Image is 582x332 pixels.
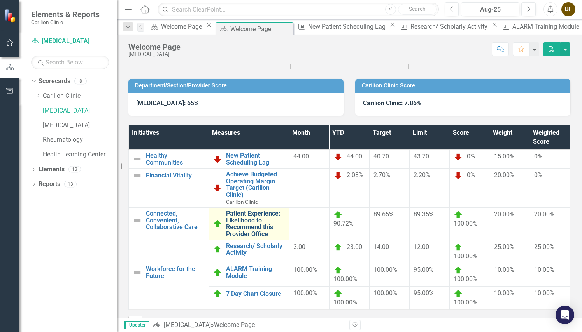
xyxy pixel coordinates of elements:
span: 15.00% [494,153,514,160]
span: 40.70 [373,153,389,160]
span: 25.00% [494,243,514,250]
img: On Target [333,266,343,275]
div: Welcome Page [161,22,204,31]
img: On Target [333,243,343,252]
div: 13 [68,166,81,173]
span: 20.00% [494,210,514,218]
span: 90.72% [333,220,354,227]
button: Search [398,4,437,15]
h3: Department/Section/Provider Score [135,83,340,89]
a: [MEDICAL_DATA] [43,121,117,130]
h3: Carilion Clinic Score [362,83,566,89]
a: Carilion Clinic [43,92,117,101]
span: 10.00% [534,266,554,273]
a: Financial Vitality [146,172,205,179]
input: Search ClearPoint... [158,3,438,16]
div: Research/ Scholarly Activity [410,22,490,31]
span: 100.00% [333,275,357,283]
a: Welcome Page [148,22,204,31]
span: 100.00% [293,289,317,297]
a: Elements [39,165,65,174]
img: Below Plan [333,171,343,180]
img: On Target [333,210,343,219]
a: New Patient Scheduling Lag [226,152,285,166]
div: Open Intercom Messenger [556,306,574,324]
a: ALARM Training Module [500,22,582,31]
a: Rheumatology [43,136,117,144]
img: Not Defined [133,268,142,277]
div: Aug-25 [464,5,517,14]
img: On Target [213,245,222,254]
a: [MEDICAL_DATA] [43,106,117,115]
span: 100.00% [454,220,477,227]
img: Below Plan [213,183,222,193]
span: 2.08% [347,172,363,179]
span: 10.00% [534,289,554,297]
img: Below Plan [454,152,463,162]
span: 100.00% [454,252,477,260]
img: On Target [454,243,463,252]
span: 44.00 [347,153,362,160]
img: Below Plan [454,171,463,180]
span: 25.00% [534,243,554,250]
strong: 7.86% [404,99,421,107]
a: Health Learning Center [43,150,117,159]
td: Double-Click to Edit Right Click for Context Menu [209,208,289,240]
div: Welcome Page [230,24,291,34]
div: [MEDICAL_DATA] [128,51,181,57]
span: 2.70% [373,171,390,179]
span: 100.00% [333,299,357,306]
img: Below Plan [213,155,222,164]
img: On Target [333,289,343,298]
span: 100.00% [373,289,397,297]
span: 0% [467,153,475,160]
img: On Target [213,289,222,298]
span: 89.65% [373,210,394,218]
a: Scorecards [39,77,70,86]
span: 95.00% [414,266,434,273]
div: » [153,321,344,330]
img: On Target [454,289,463,298]
td: Double-Click to Edit Right Click for Context Menu [209,150,289,169]
td: Double-Click to Edit Right Click for Context Menu [209,263,289,287]
span: 100.00% [293,266,317,273]
a: Research/ Scholarly Activity [398,22,490,31]
img: Below Plan [333,152,343,162]
img: On Target [213,219,222,228]
strong: Carilion Clinic: [363,99,403,107]
img: On Target [213,268,222,277]
span: 0% [534,153,542,160]
a: [MEDICAL_DATA] [31,37,109,46]
a: Workforce for the Future [146,266,205,279]
a: ALARM Training Module [226,266,285,279]
span: Elements & Reports [31,10,100,19]
input: Search Below... [31,56,109,69]
span: 23.00 [347,243,362,250]
div: Welcome Page [128,43,181,51]
img: On Target [454,266,463,275]
span: 10.00% [494,266,514,273]
td: Double-Click to Edit Right Click for Context Menu [129,263,209,310]
img: ClearPoint Strategy [4,9,18,22]
span: 2.20% [414,171,430,179]
span: 100.00% [454,299,477,306]
td: Double-Click to Edit Right Click for Context Menu [209,287,289,310]
span: Carilion Clinic [226,199,258,205]
button: BF [561,2,575,16]
div: 13 [64,181,77,188]
div: New Patient Scheduling Lag [308,22,388,31]
span: 0% [534,171,542,179]
span: 0% [467,172,475,179]
td: Double-Click to Edit Right Click for Context Menu [209,240,289,263]
td: Double-Click to Edit Right Click for Context Menu [209,169,289,208]
span: 95.00% [414,289,434,297]
span: Updater [124,321,149,329]
a: Research/ Scholarly Activity [226,243,285,256]
div: 8 [74,78,87,85]
span: Search [409,6,426,12]
span: 3.00 [293,243,305,250]
div: ALARM Training Module [512,22,582,31]
img: Not Defined [133,216,142,225]
div: Welcome Page [214,321,255,329]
